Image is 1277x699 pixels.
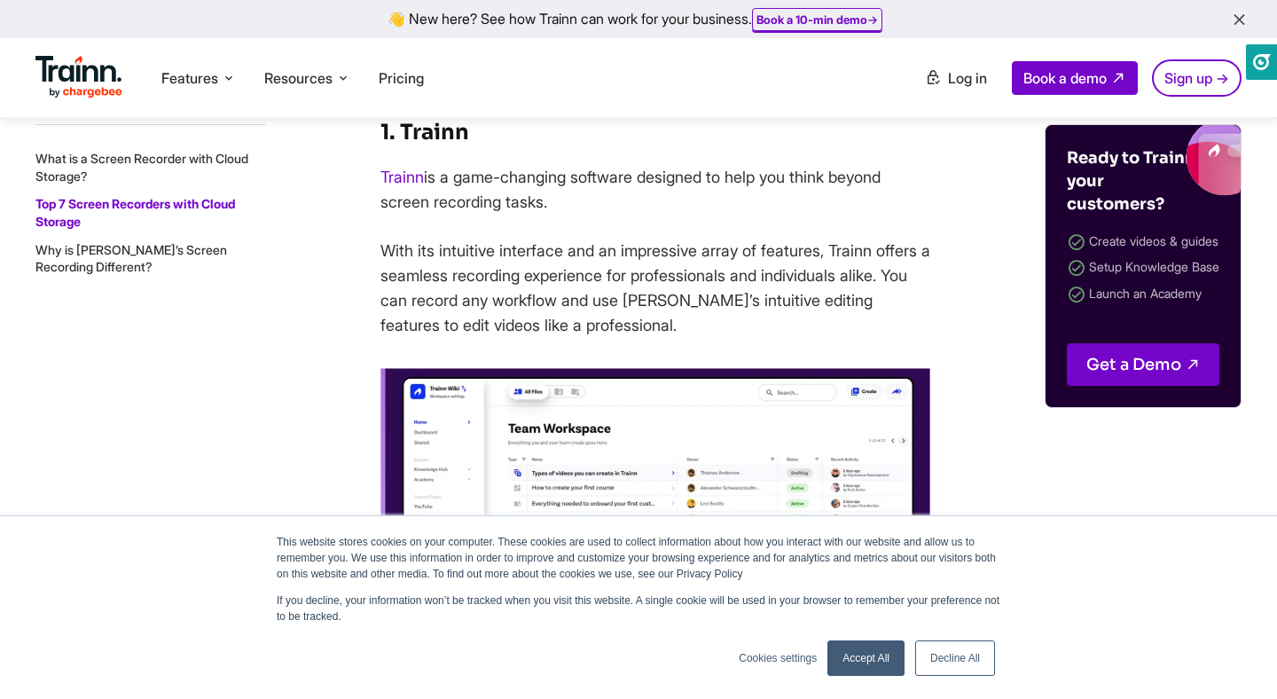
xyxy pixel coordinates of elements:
p: If you decline, your information won’t be tracked when you visit this website. A single cookie wi... [277,593,1000,624]
a: Top 7 Screen Recorders with Cloud Storage [35,196,235,229]
img: Trainn Logo [35,56,122,98]
a: Get a Demo [1067,343,1219,386]
p: This website stores cookies on your computer. These cookies are used to collect information about... [277,534,1000,582]
div: 👋 New here? See how Trainn can work for your business. [11,11,1266,27]
span: Book a demo [1023,69,1107,87]
p: is a game-changing software designed to help you think beyond screen recording tasks. [380,165,930,215]
strong: 1. Trainn [380,119,469,145]
a: Book a demo [1012,61,1138,95]
li: Create videos & guides [1067,230,1219,255]
p: With its intuitive interface and an impressive array of features, Trainn offers a seamless record... [380,239,930,338]
span: Features [161,68,218,88]
a: Book a 10-min demo→ [756,12,878,27]
a: Why is [PERSON_NAME]’s Screen Recording Different? [35,241,227,274]
a: Pricing [379,69,424,87]
span: Log in [948,69,987,87]
li: Launch an Academy [1067,282,1219,308]
a: Log in [914,62,998,94]
a: Accept All [827,640,905,676]
a: Decline All [915,640,995,676]
img: Trainn blogs [1062,125,1241,196]
a: What is a Screen Recorder with Cloud Storage? [35,151,248,184]
span: Resources [264,68,333,88]
li: Setup Knowledge Base [1067,255,1219,281]
a: Sign up → [1152,59,1242,97]
a: Trainn [380,168,424,186]
a: Cookies settings [739,650,817,666]
b: Book a 10-min demo [756,12,867,27]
